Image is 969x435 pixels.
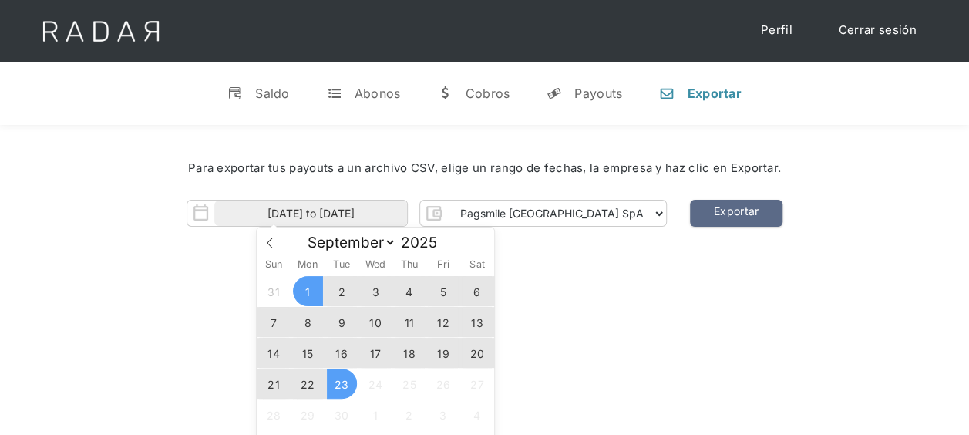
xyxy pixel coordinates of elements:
span: September 11, 2025 [395,307,425,337]
span: Sat [460,260,494,270]
span: September 30, 2025 [327,400,357,430]
span: September 27, 2025 [462,369,492,399]
div: Para exportar tus payouts a un archivo CSV, elige un rango de fechas, la empresa y haz clic en Ex... [46,160,923,177]
div: Abonos [355,86,401,101]
span: September 1, 2025 [293,276,323,306]
span: Fri [426,260,460,270]
div: v [227,86,243,101]
span: September 13, 2025 [462,307,492,337]
div: Cobros [465,86,510,101]
span: October 3, 2025 [428,400,458,430]
span: September 29, 2025 [293,400,323,430]
a: Cerrar sesión [823,15,932,46]
span: September 14, 2025 [259,338,289,368]
form: Form [187,200,667,227]
div: Exportar [687,86,741,101]
span: Tue [325,260,358,270]
span: Thu [392,260,426,270]
span: September 24, 2025 [361,369,391,399]
span: September 16, 2025 [327,338,357,368]
div: w [437,86,453,101]
div: Saldo [255,86,290,101]
span: September 7, 2025 [259,307,289,337]
span: September 9, 2025 [327,307,357,337]
span: September 15, 2025 [293,338,323,368]
span: September 18, 2025 [395,338,425,368]
span: August 31, 2025 [259,276,289,306]
span: September 8, 2025 [293,307,323,337]
span: October 4, 2025 [462,400,492,430]
span: Sun [257,260,291,270]
span: September 10, 2025 [361,307,391,337]
span: Mon [291,260,325,270]
span: September 12, 2025 [428,307,458,337]
span: September 28, 2025 [259,400,289,430]
span: October 2, 2025 [395,400,425,430]
select: Month [300,233,396,252]
span: September 23, 2025 [327,369,357,399]
span: September 17, 2025 [361,338,391,368]
div: y [547,86,562,101]
span: September 21, 2025 [259,369,289,399]
span: October 1, 2025 [361,400,391,430]
span: September 19, 2025 [428,338,458,368]
span: September 22, 2025 [293,369,323,399]
span: September 25, 2025 [395,369,425,399]
a: Perfil [745,15,808,46]
input: Year [396,234,452,251]
span: September 26, 2025 [428,369,458,399]
div: n [659,86,675,101]
span: September 5, 2025 [428,276,458,306]
span: September 4, 2025 [395,276,425,306]
span: Wed [358,260,392,270]
div: t [327,86,342,101]
span: September 3, 2025 [361,276,391,306]
span: September 6, 2025 [462,276,492,306]
span: September 20, 2025 [462,338,492,368]
span: September 2, 2025 [327,276,357,306]
div: Payouts [574,86,622,101]
a: Exportar [690,200,782,227]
